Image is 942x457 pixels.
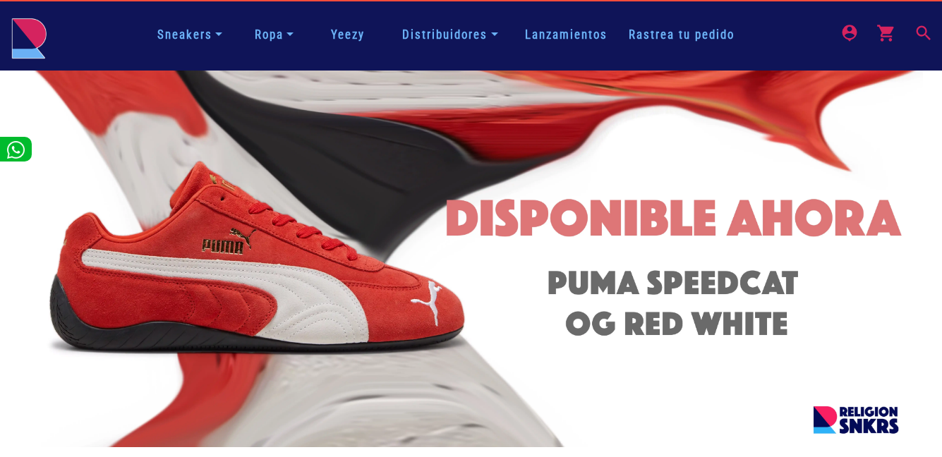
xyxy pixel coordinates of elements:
a: Distribuidores [397,23,503,47]
mat-icon: search [914,23,931,40]
a: Yeezy [320,26,375,44]
mat-icon: shopping_cart [876,23,893,40]
mat-icon: person_pin [840,23,857,40]
img: logo [11,18,47,59]
a: Sneakers [152,23,228,47]
a: Rastrea tu pedido [618,26,745,44]
a: logo [11,18,47,53]
a: Ropa [249,23,299,47]
a: Lanzamientos [514,26,618,44]
img: whatsappwhite.png [7,141,25,159]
